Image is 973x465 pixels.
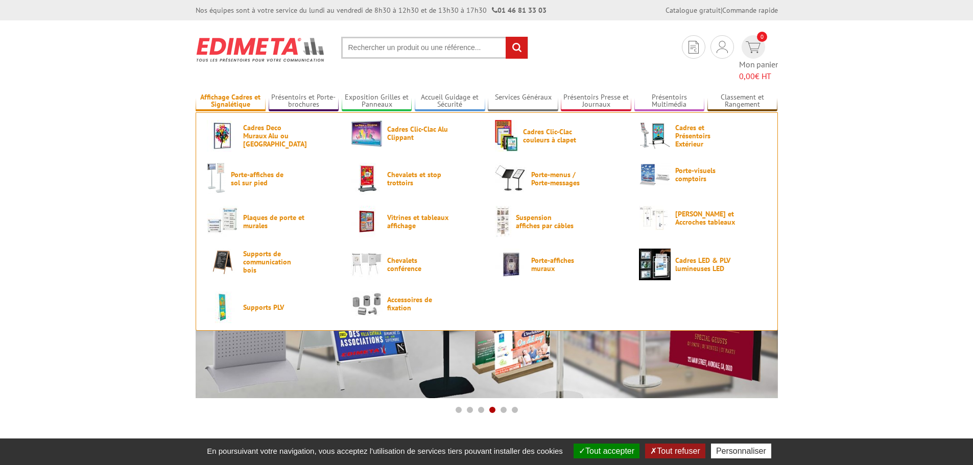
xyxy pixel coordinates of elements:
a: Vitrines et tableaux affichage [351,206,479,237]
a: Porte-affiches muraux [495,249,623,280]
a: Cadres Deco Muraux Alu ou [GEOGRAPHIC_DATA] [207,120,335,152]
img: devis rapide [689,41,699,54]
img: Porte-visuels comptoirs [639,163,671,186]
a: Présentoirs Presse et Journaux [561,93,631,110]
span: Cadres Clic-Clac Alu Clippant [387,125,448,141]
a: Commande rapide [722,6,778,15]
a: Chevalets conférence [351,249,479,280]
img: Cadres Deco Muraux Alu ou Bois [207,120,239,152]
span: 0 [757,32,767,42]
span: Cadres Deco Muraux Alu ou [GEOGRAPHIC_DATA] [243,124,304,148]
button: Tout refuser [645,444,705,458]
span: Mon panier [739,59,778,82]
img: devis rapide [717,41,728,53]
a: Présentoirs et Porte-brochures [269,93,339,110]
img: Cadres Clic-Clac couleurs à clapet [495,120,518,152]
button: Tout accepter [574,444,639,458]
span: Plaques de porte et murales [243,213,304,230]
img: Cimaises et Accroches tableaux [639,206,671,230]
a: Cadres Clic-Clac Alu Clippant [351,120,479,147]
span: Vitrines et tableaux affichage [387,213,448,230]
a: Accueil Guidage et Sécurité [415,93,485,110]
span: 0,00 [739,71,755,81]
a: Cadres LED & PLV lumineuses LED [639,249,767,280]
img: Accessoires de fixation [351,291,383,316]
div: | [666,5,778,15]
button: Personnaliser (fenêtre modale) [711,444,771,458]
span: Porte-visuels comptoirs [675,166,737,183]
span: Cadres Clic-Clac couleurs à clapet [523,128,584,144]
img: Chevalets et stop trottoirs [351,163,383,194]
div: Nos équipes sont à votre service du lundi au vendredi de 8h30 à 12h30 et de 13h30 à 17h30 [196,5,547,15]
input: Rechercher un produit ou une référence... [341,37,528,59]
span: Accessoires de fixation [387,296,448,312]
img: Chevalets conférence [351,249,383,280]
a: Exposition Grilles et Panneaux [342,93,412,110]
a: Présentoirs Multimédia [634,93,705,110]
span: Suspension affiches par câbles [516,213,577,230]
span: Chevalets et stop trottoirs [387,170,448,187]
span: Porte-menus / Porte-messages [531,170,592,187]
img: Cadres Clic-Clac Alu Clippant [351,120,383,147]
img: Porte-affiches muraux [495,249,527,280]
span: En poursuivant votre navigation, vous acceptez l'utilisation de services tiers pouvant installer ... [202,447,568,455]
img: Cadres et Présentoirs Extérieur [639,120,671,152]
span: Chevalets conférence [387,256,448,273]
img: Présentoir, panneau, stand - Edimeta - PLV, affichage, mobilier bureau, entreprise [196,31,326,68]
img: Cadres LED & PLV lumineuses LED [639,249,671,280]
a: Affichage Cadres et Signalétique [196,93,266,110]
span: Supports PLV [243,303,304,311]
span: Porte-affiches muraux [531,256,592,273]
a: Classement et Rangement [707,93,778,110]
a: Supports de communication bois [207,249,335,276]
a: devis rapide 0 Mon panier 0,00€ HT [739,35,778,82]
a: Cadres et Présentoirs Extérieur [639,120,767,152]
a: Cadres Clic-Clac couleurs à clapet [495,120,623,152]
input: rechercher [506,37,528,59]
img: Supports PLV [207,291,239,323]
img: Plaques de porte et murales [207,206,239,237]
a: Porte-menus / Porte-messages [495,163,623,194]
strong: 01 46 81 33 03 [492,6,547,15]
span: € HT [739,70,778,82]
span: Cadres LED & PLV lumineuses LED [675,256,737,273]
span: Cadres et Présentoirs Extérieur [675,124,737,148]
span: Porte-affiches de sol sur pied [231,170,292,187]
a: Suspension affiches par câbles [495,206,623,237]
a: Services Généraux [488,93,558,110]
a: Supports PLV [207,291,335,323]
a: [PERSON_NAME] et Accroches tableaux [639,206,767,230]
img: Porte-menus / Porte-messages [495,163,527,194]
a: Plaques de porte et murales [207,206,335,237]
img: devis rapide [746,41,761,53]
img: Supports de communication bois [207,249,239,276]
a: Porte-visuels comptoirs [639,163,767,186]
a: Catalogue gratuit [666,6,721,15]
span: [PERSON_NAME] et Accroches tableaux [675,210,737,226]
span: Supports de communication bois [243,250,304,274]
a: Accessoires de fixation [351,291,479,316]
a: Porte-affiches de sol sur pied [207,163,335,194]
a: Chevalets et stop trottoirs [351,163,479,194]
img: Suspension affiches par câbles [495,206,511,237]
img: Porte-affiches de sol sur pied [207,163,226,194]
img: Vitrines et tableaux affichage [351,206,383,237]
